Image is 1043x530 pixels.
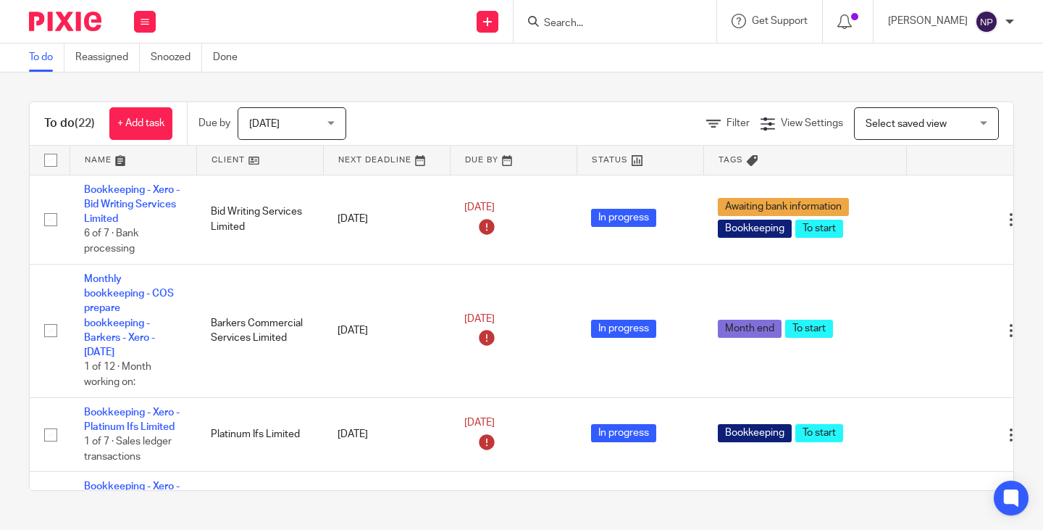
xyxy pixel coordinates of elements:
a: Snoozed [151,44,202,72]
img: svg%3E [975,10,998,33]
img: Pixie [29,12,101,31]
span: [DATE] [464,418,495,428]
h1: To do [44,116,95,131]
span: [DATE] [249,119,280,129]
span: Bookkeeping [718,424,792,442]
p: Due by [198,116,230,131]
p: [PERSON_NAME] [888,14,968,28]
td: [DATE] [323,397,450,472]
span: In progress [591,320,656,338]
a: Bookkeeping - Xero - Bid Writing Services Limited [84,185,180,225]
span: Month end [718,320,782,338]
span: Awaiting bank information [718,198,849,216]
a: To do [29,44,64,72]
a: Bookkeeping - Xero - Bid Writing Services Limited [84,481,180,521]
span: Filter [726,118,750,128]
a: + Add task [109,107,172,140]
span: (22) [75,117,95,129]
span: Bookkeeping [718,220,792,238]
td: [DATE] [323,175,450,264]
span: To start [785,320,833,338]
span: To start [795,424,843,442]
a: Bookkeeping - Xero - Platinum Ifs Limited [84,407,180,432]
span: Tags [719,156,743,164]
td: Barkers Commercial Services Limited [196,264,323,397]
span: 6 of 7 · Bank processing [84,229,138,254]
span: [DATE] [464,202,495,212]
span: In progress [591,424,656,442]
td: [DATE] [323,264,450,397]
span: 1 of 7 · Sales ledger transactions [84,437,172,463]
td: Bid Writing Services Limited [196,175,323,264]
a: Reassigned [75,44,140,72]
span: In progress [591,209,656,227]
span: Get Support [752,16,808,26]
span: View Settings [781,118,843,128]
span: To start [795,220,843,238]
td: Platinum Ifs Limited [196,397,323,472]
span: Select saved view [866,119,947,129]
input: Search [543,17,673,30]
span: 1 of 12 · Month working on: [84,363,151,388]
span: [DATE] [464,314,495,324]
a: Monthly bookkeeping - COS prepare bookkeeping - Barkers - Xero - [DATE] [84,274,174,358]
a: Done [213,44,248,72]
